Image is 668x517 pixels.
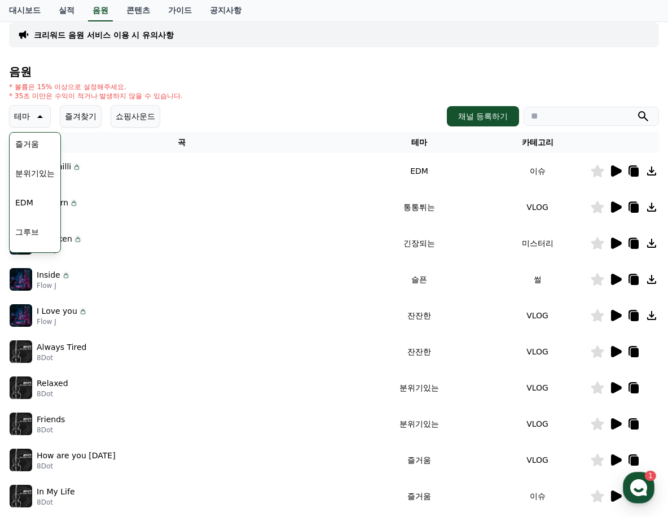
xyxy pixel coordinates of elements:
[485,297,590,334] td: VLOG
[10,485,32,507] img: music
[485,406,590,442] td: VLOG
[10,413,32,435] img: music
[10,376,32,399] img: music
[9,82,183,91] p: * 볼륨은 15% 이상으로 설정해주세요.
[485,153,590,189] td: 이슈
[37,450,116,462] p: How are you [DATE]
[74,358,146,386] a: 1대화
[354,406,485,442] td: 분위기있는
[111,105,160,128] button: 쇼핑사운드
[34,29,174,41] a: 크리워드 음원 서비스 이용 시 유의사항
[485,189,590,225] td: VLOG
[36,375,42,384] span: 홈
[354,153,485,189] td: EDM
[37,462,116,471] p: 8Dot
[354,370,485,406] td: 분위기있는
[14,108,30,124] p: 테마
[485,478,590,514] td: 이슈
[10,340,32,363] img: music
[60,105,102,128] button: 즐겨찾기
[115,357,118,366] span: 1
[103,375,117,384] span: 대화
[485,132,590,153] th: 카테고리
[37,317,87,326] p: Flow J
[11,161,59,186] button: 분위기있는
[37,414,65,426] p: Friends
[11,220,43,244] button: 그루브
[37,426,65,435] p: 8Dot
[354,297,485,334] td: 잔잔한
[11,132,43,156] button: 즐거움
[174,375,188,384] span: 설정
[37,281,71,290] p: Flow J
[10,449,32,471] img: music
[354,261,485,297] td: 슬픈
[485,370,590,406] td: VLOG
[354,478,485,514] td: 즐거움
[485,225,590,261] td: 미스터리
[354,442,485,478] td: 즐거움
[354,225,485,261] td: 긴장되는
[354,189,485,225] td: 통통튀는
[37,269,60,281] p: Inside
[354,132,485,153] th: 테마
[37,305,77,317] p: I Love you
[9,65,659,78] h4: 음원
[9,105,51,128] button: 테마
[146,358,217,386] a: 설정
[37,353,86,362] p: 8Dot
[354,334,485,370] td: 잔잔한
[37,378,68,389] p: Relaxed
[9,91,183,100] p: * 35초 미만은 수익이 적거나 발생하지 않을 수 있습니다.
[37,341,86,353] p: Always Tired
[9,132,354,153] th: 곡
[485,442,590,478] td: VLOG
[37,486,75,498] p: In My Life
[10,304,32,327] img: music
[10,268,32,291] img: music
[447,106,519,126] button: 채널 등록하기
[37,389,68,398] p: 8Dot
[37,498,75,507] p: 8Dot
[485,334,590,370] td: VLOG
[11,190,38,215] button: EDM
[11,249,36,274] button: 슬픈
[485,261,590,297] td: 썰
[3,358,74,386] a: 홈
